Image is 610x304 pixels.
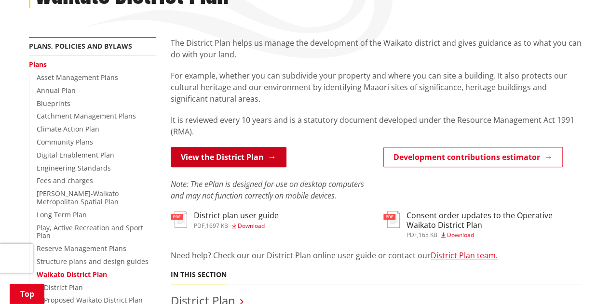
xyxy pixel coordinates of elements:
[407,211,582,229] h3: Consent order updates to the Operative Waikato District Plan
[566,264,600,298] iframe: Messenger Launcher
[171,114,582,137] p: It is reviewed every 10 years and is a statutory document developed under the Resource Management...
[37,223,143,240] a: Play, Active Recreation and Sport Plan
[37,86,76,95] a: Annual Plan
[383,211,582,238] a: Consent order updates to the Operative Waikato District Plan pdf,165 KB Download
[44,283,83,292] a: District Plan
[37,257,149,266] a: Structure plans and design guides
[37,150,114,159] a: Digital Enablement Plan
[171,271,227,279] h5: In this section
[37,124,99,133] a: Climate Action Plan
[194,211,279,220] h3: District plan user guide
[29,60,47,69] a: Plans
[37,99,70,108] a: Blueprints
[37,210,87,219] a: Long Term Plan
[206,222,228,230] span: 1697 KB
[383,147,563,167] a: Development contributions estimator
[431,250,498,261] a: District Plan team.
[171,179,364,201] em: Note: The ePlan is designed for use on desktop computers and may not function correctly on mobile...
[37,137,93,146] a: Community Plans
[37,270,107,279] a: Waikato District Plan
[407,232,582,238] div: ,
[37,244,126,253] a: Reserve Management Plans
[171,70,582,105] p: For example, whether you can subdivide your property and where you can site a building. It also p...
[37,111,136,120] a: Catchment Management Plans
[171,250,582,261] p: Need help? Check our our District Plan online user guide or contact our
[29,41,132,51] a: Plans, policies and bylaws
[37,189,119,206] a: [PERSON_NAME]-Waikato Metropolitan Spatial Plan
[407,231,417,239] span: pdf
[37,176,93,185] a: Fees and charges
[419,231,437,239] span: 165 KB
[194,223,279,229] div: ,
[171,147,286,167] a: View the District Plan
[10,284,44,304] a: Top
[238,222,265,230] span: Download
[171,211,279,228] a: District plan user guide pdf,1697 KB Download
[171,211,187,228] img: document-pdf.svg
[171,37,582,60] p: The District Plan helps us manage the development of the Waikato district and gives guidance as t...
[383,211,400,228] img: document-pdf.svg
[447,231,474,239] span: Download
[194,222,204,230] span: pdf
[37,163,111,172] a: Engineering Standards
[37,73,118,82] a: Asset Management Plans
